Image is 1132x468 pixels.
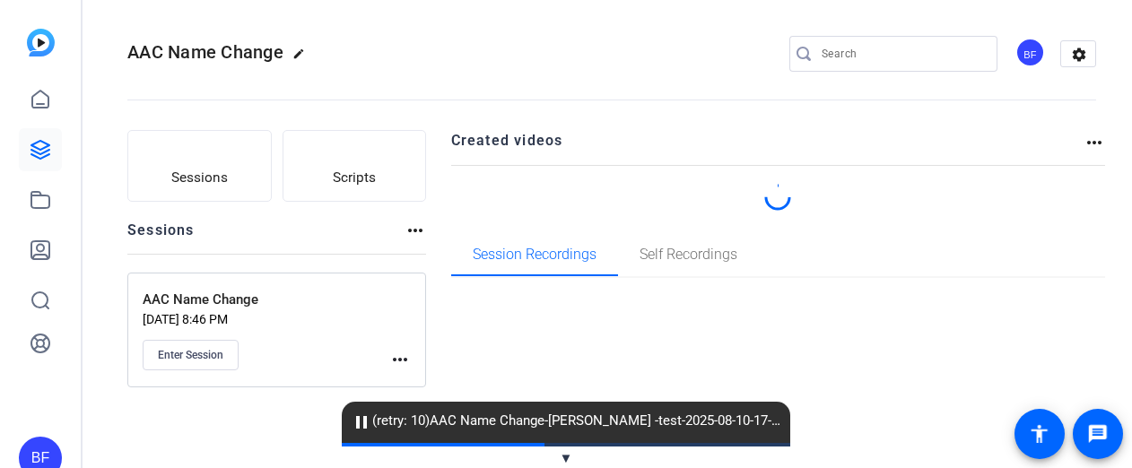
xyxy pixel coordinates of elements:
[283,130,427,202] button: Scripts
[1084,132,1105,153] mat-icon: more_horiz
[1061,41,1097,68] mat-icon: settings
[822,43,983,65] input: Search
[1015,38,1045,67] div: BF
[1015,38,1047,69] ngx-avatar: Brian Forrest
[342,411,790,432] span: (retry: 10) AAC Name Change-[PERSON_NAME] -test-2025-08-10-17-00-24-788-0.webm
[560,450,573,466] span: ▼
[473,247,596,262] span: Session Recordings
[292,48,314,69] mat-icon: edit
[351,412,372,433] mat-icon: pause
[158,348,223,362] span: Enter Session
[451,130,1084,165] h2: Created videos
[640,247,737,262] span: Self Recordings
[127,220,195,254] h2: Sessions
[171,168,228,188] span: Sessions
[333,168,376,188] span: Scripts
[389,349,411,370] mat-icon: more_horiz
[1087,423,1109,445] mat-icon: message
[143,312,389,326] p: [DATE] 8:46 PM
[127,130,272,202] button: Sessions
[143,290,389,310] p: AAC Name Change
[405,220,426,241] mat-icon: more_horiz
[27,29,55,56] img: blue-gradient.svg
[1029,423,1050,445] mat-icon: accessibility
[143,340,239,370] button: Enter Session
[127,41,283,63] span: AAC Name Change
